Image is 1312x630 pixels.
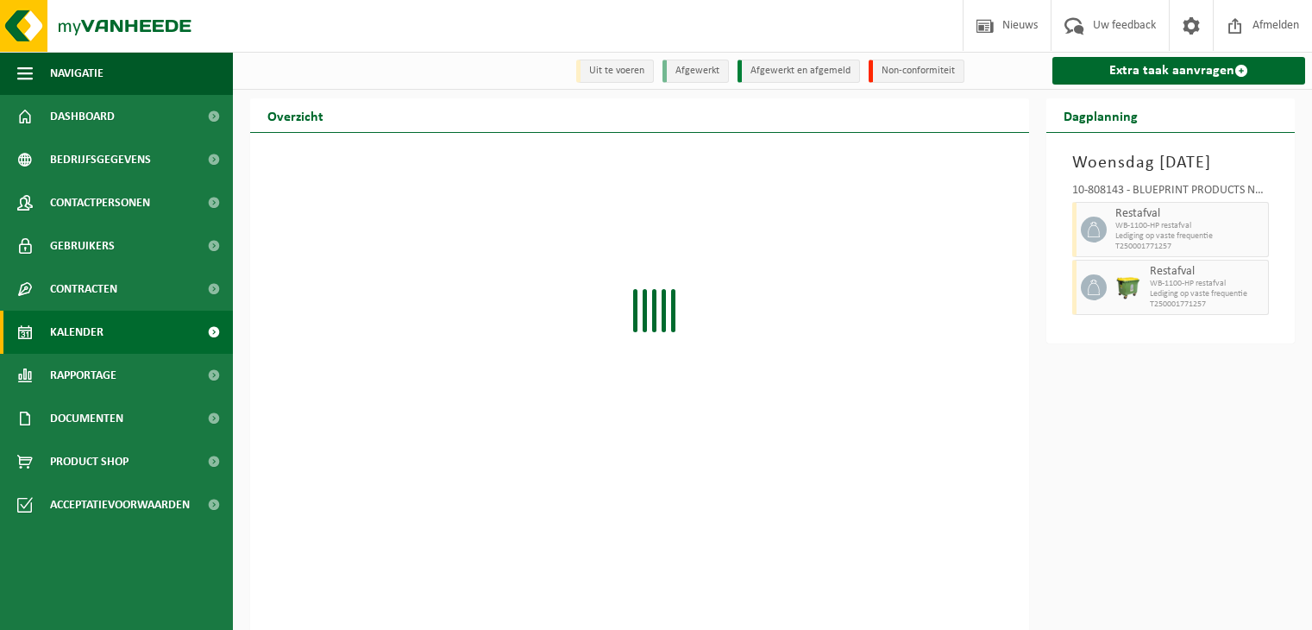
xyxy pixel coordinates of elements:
span: T250001771257 [1115,242,1264,252]
span: Product Shop [50,440,129,483]
span: WB-1100-HP restafval [1150,279,1264,289]
span: Restafval [1150,265,1264,279]
span: Acceptatievoorwaarden [50,483,190,526]
span: WB-1100-HP restafval [1115,221,1264,231]
span: Kalender [50,311,104,354]
span: Navigatie [50,52,104,95]
li: Uit te voeren [576,60,654,83]
span: Rapportage [50,354,116,397]
h2: Dagplanning [1046,98,1155,132]
span: Restafval [1115,207,1264,221]
span: Contactpersonen [50,181,150,224]
span: Lediging op vaste frequentie [1115,231,1264,242]
img: WB-1100-HPE-GN-50 [1115,274,1141,300]
h2: Overzicht [250,98,341,132]
span: Contracten [50,268,117,311]
span: T250001771257 [1150,299,1264,310]
li: Afgewerkt en afgemeld [738,60,860,83]
li: Afgewerkt [662,60,729,83]
h3: Woensdag [DATE] [1072,150,1269,176]
a: Extra taak aanvragen [1052,57,1305,85]
span: Documenten [50,397,123,440]
li: Non-conformiteit [869,60,964,83]
span: Bedrijfsgegevens [50,138,151,181]
span: Lediging op vaste frequentie [1150,289,1264,299]
div: 10-808143 - BLUEPRINT PRODUCTS NV - KRUIBEKE [1072,185,1269,202]
span: Dashboard [50,95,115,138]
span: Gebruikers [50,224,115,268]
